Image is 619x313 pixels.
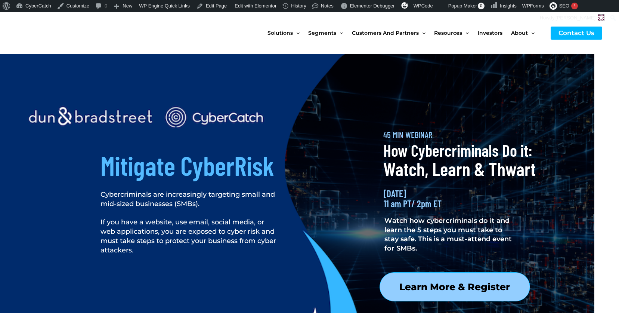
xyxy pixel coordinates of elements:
h2: Mitigate CyberRisk [100,148,322,182]
h2: Watch, Learn & Thwart [383,157,539,181]
span: About [511,17,528,49]
span: Cybercriminals are increasingly targeting small and mid-sized businesses (SMBs). [100,190,275,208]
span: Menu Toggle [528,17,535,49]
a: Contact Us [551,27,602,40]
h2: 45 MIN WEBINAR [383,129,534,141]
span: Menu Toggle [293,17,300,49]
div: ! [571,3,578,9]
nav: Site Navigation: New Main Menu [267,17,543,49]
span: Investors [478,17,502,49]
a: Investors [478,17,511,49]
span: SEO [559,3,569,9]
span: Segments [308,17,336,49]
span: Menu Toggle [462,17,469,49]
img: svg+xml;base64,PHN2ZyB4bWxucz0iaHR0cDovL3d3dy53My5vcmcvMjAwMC9zdmciIHZpZXdCb3g9IjAgMCAzMiAzMiI+PG... [401,2,408,9]
span: Solutions [267,17,293,49]
img: CyberCatch [13,18,103,49]
span: Watch how cybercriminals do it and learn the 5 steps you must take to stay safe. This is a must-a... [384,217,512,252]
span: Edit with Elementor [235,3,276,9]
span: Menu Toggle [336,17,343,49]
span: Menu Toggle [419,17,425,49]
span: [PERSON_NAME] [555,15,595,21]
a: Howdy, [537,12,607,24]
span: Resources [434,17,462,49]
h2: How Cybercriminals Do it: [383,139,534,161]
a: Learn More & Register [380,272,530,301]
span: Customers and Partners [352,17,419,49]
h2: [DATE] 11 am PT/ 2pm ET [384,188,519,209]
span: If you have a website, use email, social media, or web applications, you are exposed to cyber ris... [100,218,276,254]
span: 0 [478,3,485,9]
